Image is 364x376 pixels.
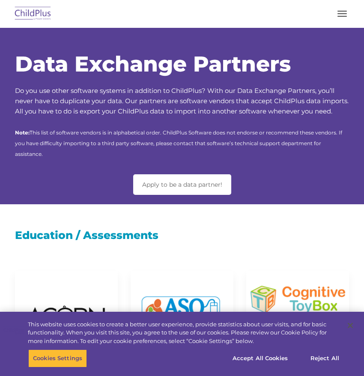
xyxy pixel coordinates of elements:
[246,271,349,325] img: toyboyx
[341,316,360,335] button: Close
[228,349,292,367] button: Accept All Cookies
[15,87,349,115] span: Do you use other software systems in addition to ChildPlus? With our Data Exchange Partners, you’...
[131,271,233,373] img: ASQ
[15,230,349,241] h3: Education / Assessments
[15,129,342,157] span: This list of software vendors is in alphabetical order. ChildPlus Software does not endorse or re...
[15,271,118,373] img: Acorn
[298,349,352,367] button: Reject All
[13,4,53,24] img: ChildPlus by Procare Solutions
[15,51,291,77] span: Data Exchange Partners
[28,349,87,367] button: Cookies Settings
[15,129,30,136] strong: Note:
[133,174,231,195] a: Apply to be a data partner!
[28,320,339,346] div: This website uses cookies to create a better user experience, provide statistics about user visit...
